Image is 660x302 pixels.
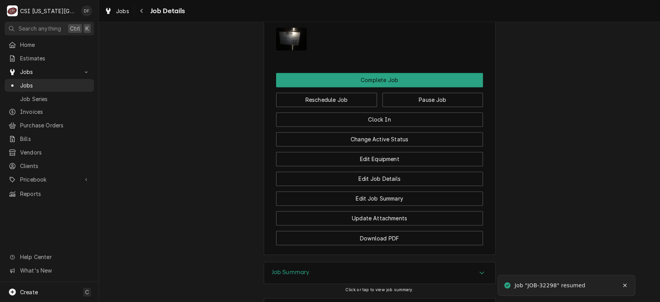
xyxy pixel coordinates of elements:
[20,108,90,116] span: Invoices
[276,73,483,87] button: Complete Job
[276,146,483,166] div: Button Group Row
[20,175,78,184] span: Pricebook
[81,5,92,16] div: David Fannin's Avatar
[276,93,377,107] button: Reschedule Job
[264,262,495,284] button: Accordion Details Expand Trigger
[20,95,90,103] span: Job Series
[20,54,90,62] span: Estimates
[136,5,148,17] button: Navigate back
[276,225,483,245] div: Button Group Row
[276,73,483,87] div: Button Group Row
[7,5,18,16] div: CSI Kansas City's Avatar
[116,7,129,15] span: Jobs
[264,262,495,284] div: Accordion Header
[7,5,18,16] div: C
[5,105,94,118] a: Invoices
[5,187,94,200] a: Reports
[20,135,90,143] span: Bills
[20,190,90,198] span: Reports
[20,266,89,275] span: What's New
[101,5,132,17] a: Jobs
[19,24,61,33] span: Search anything
[276,152,483,166] button: Edit Equipment
[20,68,78,76] span: Jobs
[5,22,94,35] button: Search anythingCtrlK
[20,253,89,261] span: Help Center
[5,264,94,277] a: Go to What's New
[276,73,483,245] div: Button Group
[345,287,413,292] span: Click or tap to view job summary.
[81,5,92,16] div: DF
[276,231,483,245] button: Download PDF
[276,21,483,57] span: Attachments
[276,107,483,127] div: Button Group Row
[276,112,483,127] button: Clock In
[5,160,94,172] a: Clients
[20,162,90,170] span: Clients
[20,148,90,156] span: Vendors
[382,93,483,107] button: Pause Job
[276,206,483,225] div: Button Group Row
[5,38,94,51] a: Home
[5,93,94,105] a: Job Series
[276,166,483,186] div: Button Group Row
[276,186,483,206] div: Button Group Row
[5,52,94,65] a: Estimates
[5,65,94,78] a: Go to Jobs
[85,288,89,296] span: C
[276,14,483,57] div: Attachments
[5,146,94,159] a: Vendors
[20,121,90,129] span: Purchase Orders
[276,27,307,50] img: uhhiiEj8SkSHYzZWJXXQ
[272,268,310,276] h3: Job Summary
[20,41,90,49] span: Home
[5,119,94,132] a: Purchase Orders
[276,132,483,146] button: Change Active Status
[276,172,483,186] button: Edit Job Details
[276,127,483,146] div: Button Group Row
[515,281,587,290] div: Job "JOB-32298" resumed
[276,191,483,206] button: Edit Job Summary
[5,132,94,145] a: Bills
[20,81,90,89] span: Jobs
[148,6,185,16] span: Job Details
[85,24,89,33] span: K
[5,79,94,92] a: Jobs
[276,87,483,107] div: Button Group Row
[5,173,94,186] a: Go to Pricebook
[5,251,94,263] a: Go to Help Center
[264,262,496,284] div: Job Summary
[20,7,77,15] div: CSI [US_STATE][GEOGRAPHIC_DATA]
[276,211,483,225] button: Update Attachments
[70,24,80,33] span: Ctrl
[20,289,38,295] span: Create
